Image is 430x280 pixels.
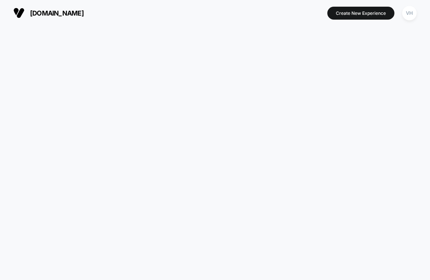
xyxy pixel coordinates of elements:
div: VH [402,6,417,20]
img: Visually logo [13,7,24,19]
button: VH [400,6,419,21]
button: Create New Experience [327,7,394,20]
button: [DOMAIN_NAME] [11,7,86,19]
span: [DOMAIN_NAME] [30,9,84,17]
